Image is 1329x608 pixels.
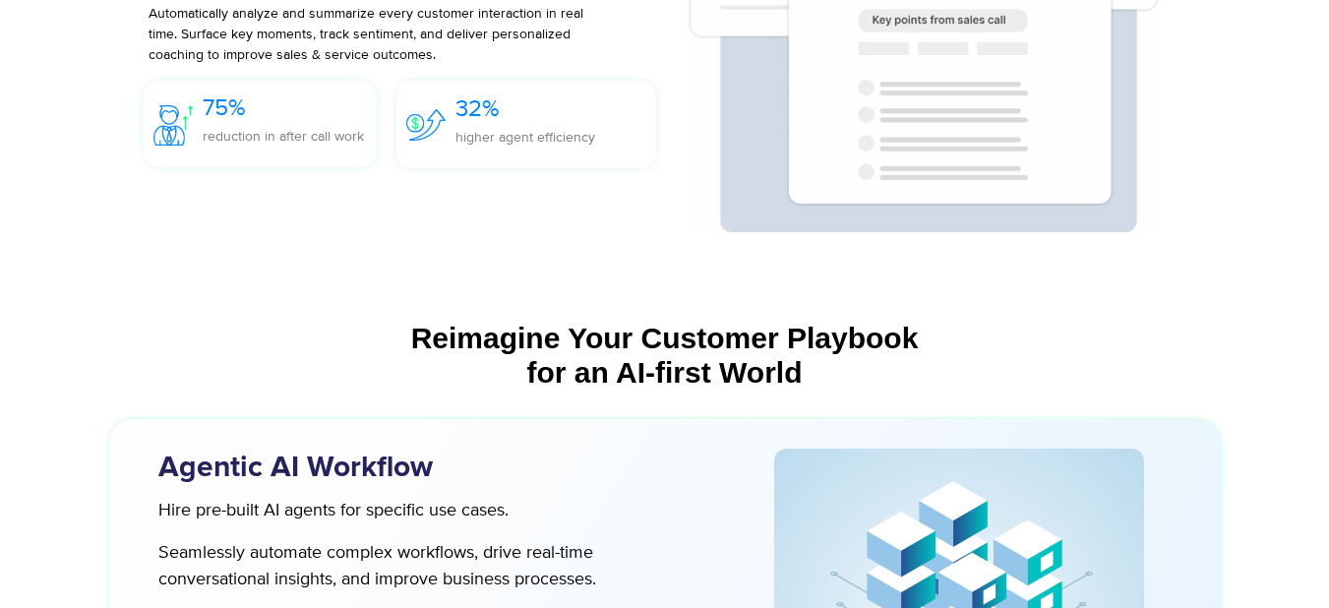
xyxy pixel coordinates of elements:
span: higher agent efficiency [455,129,595,146]
div: Reimagine Your Customer Playbook for an AI-first World [119,321,1211,390]
img: 32% [406,109,446,141]
span: 75% [203,93,246,122]
span: 32% [455,94,500,123]
h3: Agentic AI Workflow [158,449,709,487]
img: 75% [153,105,193,146]
p: Seamlessly automate complex workflows, drive real-time conversational insights, and improve busin... [158,540,669,593]
p: Hire pre-built AI agents for specific use cases. [158,498,669,524]
p: reduction in after call work [203,126,364,147]
span: Automatically analyze and summarize every customer interaction in real time. Surface key moments,... [149,5,583,63]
